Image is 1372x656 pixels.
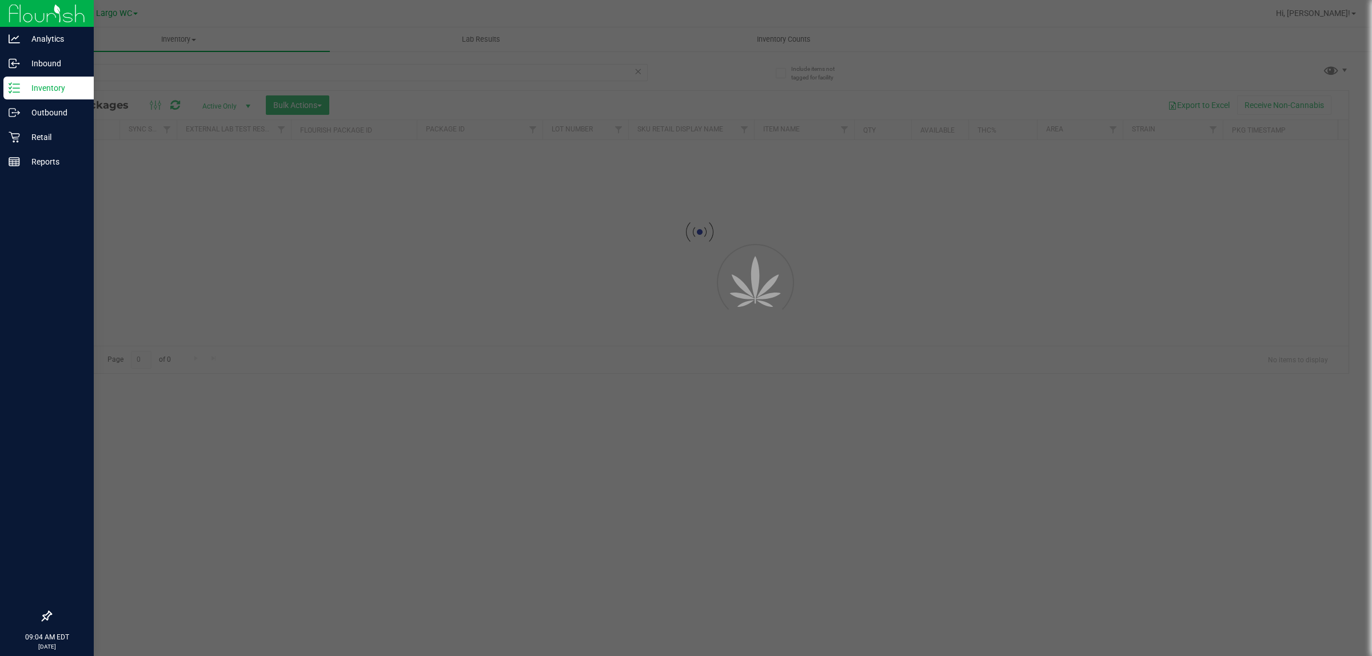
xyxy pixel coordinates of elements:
[20,81,89,95] p: Inventory
[20,106,89,119] p: Outbound
[9,156,20,167] inline-svg: Reports
[20,32,89,46] p: Analytics
[9,131,20,143] inline-svg: Retail
[9,58,20,69] inline-svg: Inbound
[20,57,89,70] p: Inbound
[20,155,89,169] p: Reports
[9,107,20,118] inline-svg: Outbound
[5,642,89,651] p: [DATE]
[5,632,89,642] p: 09:04 AM EDT
[9,82,20,94] inline-svg: Inventory
[9,33,20,45] inline-svg: Analytics
[20,130,89,144] p: Retail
